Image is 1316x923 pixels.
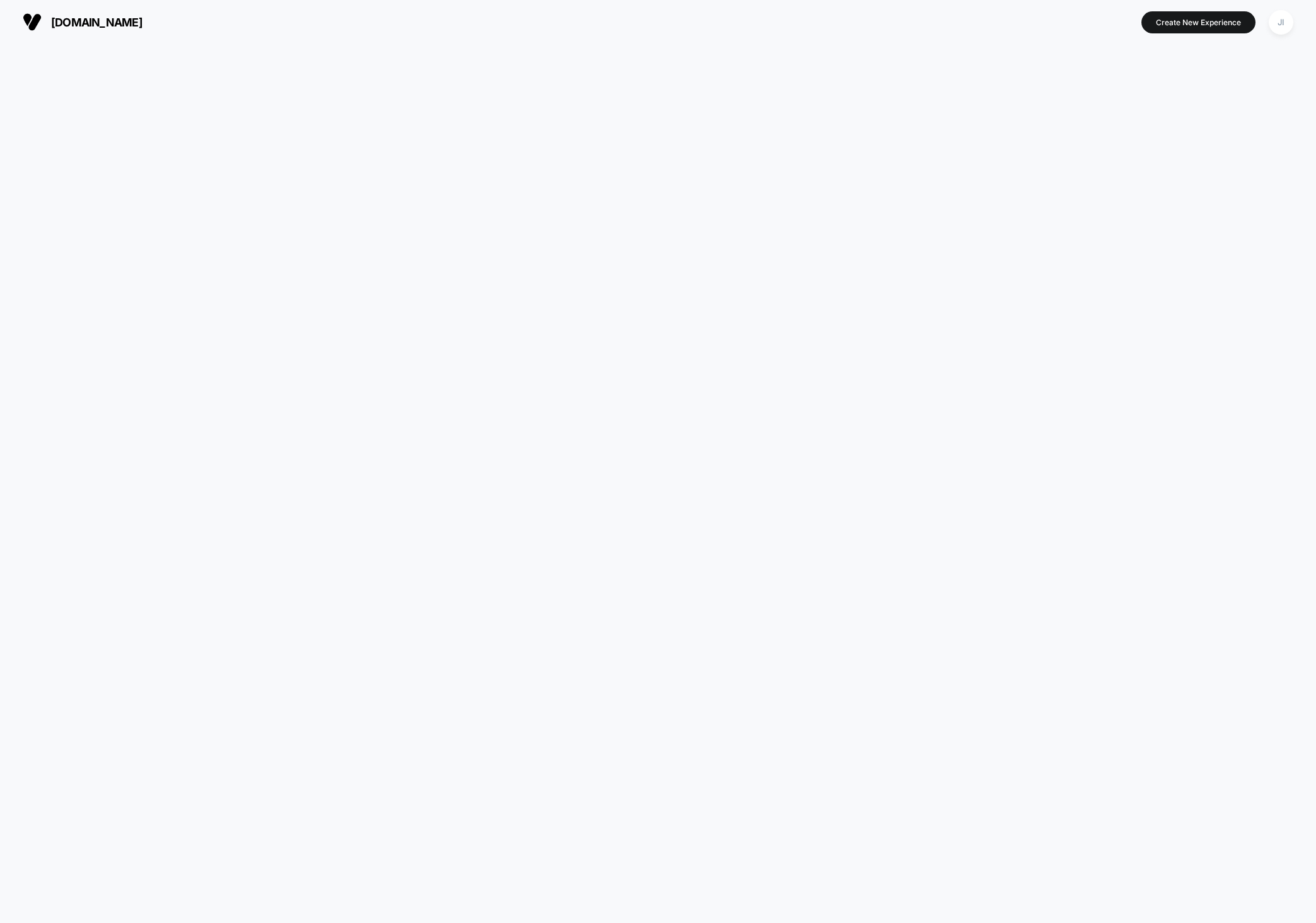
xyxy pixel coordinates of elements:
img: Visually logo [23,13,42,32]
button: Create New Experience [1141,11,1255,33]
button: [DOMAIN_NAME] [19,12,146,32]
span: [DOMAIN_NAME] [51,16,142,29]
div: JI [1269,10,1293,35]
button: JI [1265,9,1297,35]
